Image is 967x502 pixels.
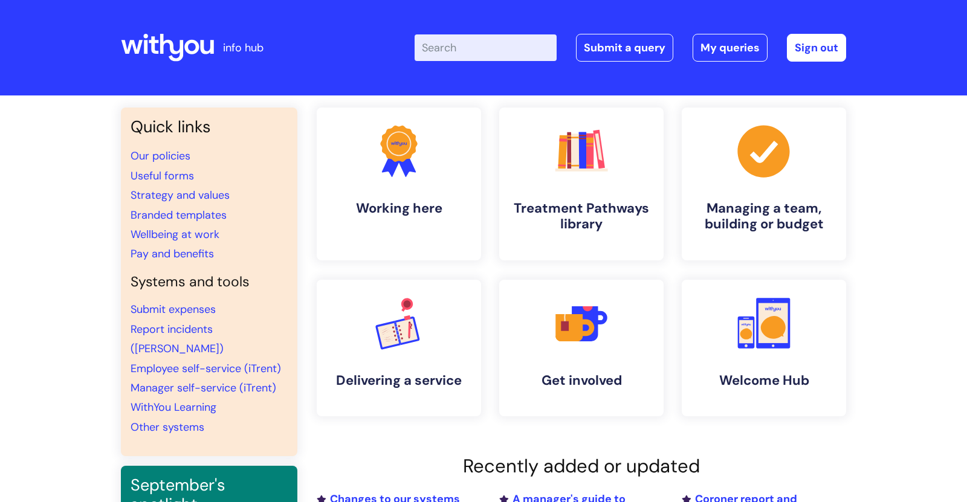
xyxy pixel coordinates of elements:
[691,373,836,388] h4: Welcome Hub
[682,280,846,416] a: Welcome Hub
[131,274,288,291] h4: Systems and tools
[499,280,664,416] a: Get involved
[131,169,194,183] a: Useful forms
[131,381,276,395] a: Manager self-service (iTrent)
[415,34,846,62] div: | -
[223,38,264,57] p: info hub
[131,400,216,414] a: WithYou Learning
[576,34,673,62] a: Submit a query
[415,34,557,61] input: Search
[131,188,230,202] a: Strategy and values
[131,149,190,163] a: Our policies
[131,208,227,222] a: Branded templates
[693,34,768,62] a: My queries
[317,108,481,260] a: Working here
[509,201,654,233] h4: Treatment Pathways library
[131,117,288,137] h3: Quick links
[131,420,204,434] a: Other systems
[509,373,654,388] h4: Get involved
[131,322,224,356] a: Report incidents ([PERSON_NAME])
[131,246,214,261] a: Pay and benefits
[131,302,216,317] a: Submit expenses
[326,373,471,388] h4: Delivering a service
[131,227,219,242] a: Wellbeing at work
[317,280,481,416] a: Delivering a service
[682,108,846,260] a: Managing a team, building or budget
[499,108,664,260] a: Treatment Pathways library
[691,201,836,233] h4: Managing a team, building or budget
[317,455,846,477] h2: Recently added or updated
[787,34,846,62] a: Sign out
[326,201,471,216] h4: Working here
[131,361,281,376] a: Employee self-service (iTrent)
